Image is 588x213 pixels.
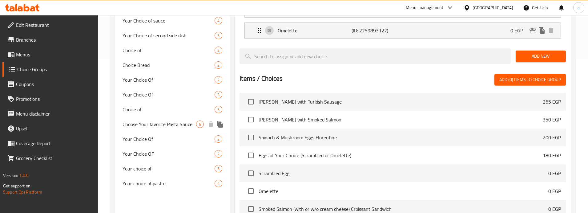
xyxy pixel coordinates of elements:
[528,26,537,35] button: edit
[516,51,566,62] button: Add New
[215,106,222,113] div: Choices
[2,121,98,136] a: Upsell
[240,74,283,83] h2: Items / Choices
[473,4,513,11] div: [GEOGRAPHIC_DATA]
[244,95,257,108] span: Select choice
[2,92,98,106] a: Promotions
[278,27,352,34] p: Omelette
[123,47,215,54] span: Choice of
[2,77,98,92] a: Coupons
[16,140,93,147] span: Coverage Report
[215,32,222,39] div: Choices
[215,151,222,157] span: 2
[215,166,222,172] span: 5
[406,4,444,11] div: Menu-management
[215,91,222,98] div: Choices
[115,72,230,87] div: Your Choice Of2
[215,136,222,142] span: 2
[2,151,98,166] a: Grocery Checklist
[259,134,543,141] span: Spinach & Mushroom Eggs Florentine
[494,74,566,85] button: Add (0) items to choice group
[215,17,222,24] div: Choices
[215,61,222,69] div: Choices
[123,17,215,24] span: Your Choice of sauce
[123,121,196,128] span: Choose Your favorite Pasta Sauce
[3,188,42,196] a: Support.OpsPlatform
[215,107,222,113] span: 3
[206,120,215,129] button: delete
[16,110,93,117] span: Menu disclaimer
[115,43,230,58] div: Choice of2
[240,20,566,41] li: Expand
[115,176,230,191] div: Your choice of pasta :4
[215,18,222,24] span: 4
[543,116,561,123] p: 350 EGP
[19,171,29,179] span: 1.0.0
[215,165,222,172] div: Choices
[578,4,580,11] span: a
[123,135,215,143] span: Your Choice Of
[259,116,543,123] span: [PERSON_NAME] with Smoked Salmon
[115,87,230,102] div: Your Choice Of3
[215,180,222,187] div: Choices
[115,146,230,161] div: Your Choice OF2
[115,161,230,176] div: Your choice of5
[3,182,31,190] span: Get support on:
[537,26,546,35] button: duplicate
[548,205,561,213] p: 0 EGP
[123,32,215,39] span: Your Choice of second side dish
[2,18,98,32] a: Edit Restaurant
[215,76,222,84] div: Choices
[2,32,98,47] a: Branches
[115,117,230,132] div: Choose Your favorite Pasta Sauce6deleteduplicate
[196,121,204,128] div: Choices
[215,47,222,53] span: 2
[3,171,18,179] span: Version:
[240,48,510,64] input: search
[123,91,215,98] span: Your Choice Of
[521,52,561,60] span: Add New
[259,205,548,213] span: Smoked Salmon (with or w/o cream cheese) Croissant Sandwich
[215,120,225,129] button: duplicate
[16,154,93,162] span: Grocery Checklist
[16,51,93,58] span: Menus
[115,58,230,72] div: Choice Bread2
[543,134,561,141] p: 200 EGP
[2,62,98,77] a: Choice Groups
[16,36,93,43] span: Branches
[115,13,230,28] div: Your Choice of sauce4
[2,106,98,121] a: Menu disclaimer
[123,61,215,69] span: Choice Bread
[244,167,257,180] span: Select choice
[259,98,543,105] span: [PERSON_NAME] with Turkish Sausage
[123,150,215,158] span: Your Choice OF
[115,28,230,43] div: Your Choice of second side dish3
[115,102,230,117] div: Choice of3
[16,125,93,132] span: Upsell
[123,180,215,187] span: Your choice of pasta :
[16,80,93,88] span: Coupons
[499,76,561,84] span: Add (0) items to choice group
[244,185,257,198] span: Select choice
[215,181,222,186] span: 4
[215,33,222,39] span: 3
[196,121,203,127] span: 6
[17,66,93,73] span: Choice Groups
[123,106,215,113] span: Choice of
[543,98,561,105] p: 265 EGP
[548,170,561,177] p: 0 EGP
[215,47,222,54] div: Choices
[123,76,215,84] span: Your Choice Of
[245,23,561,38] div: Expand
[215,150,222,158] div: Choices
[546,26,556,35] button: delete
[244,131,257,144] span: Select choice
[244,113,257,126] span: Select choice
[2,136,98,151] a: Coverage Report
[115,132,230,146] div: Your Choice Of2
[352,27,401,34] p: (ID: 2259893122)
[2,47,98,62] a: Menus
[543,152,561,159] p: 180 EGP
[510,27,528,34] p: 0 EGP
[215,135,222,143] div: Choices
